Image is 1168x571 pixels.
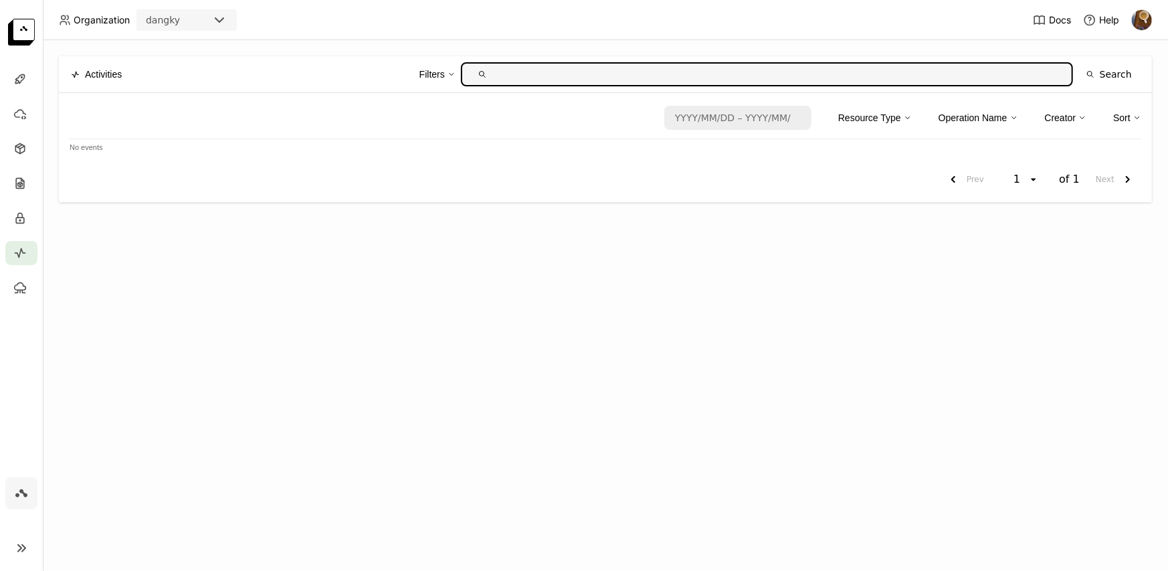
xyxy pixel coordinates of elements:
[181,14,183,27] input: Selected dangky.
[1059,173,1080,186] span: of 1
[8,19,35,46] img: logo
[939,110,1007,125] div: Operation Name
[939,104,1018,132] div: Operation Name
[1113,110,1131,125] div: Sort
[419,67,445,82] div: Filters
[419,60,456,88] div: Filters
[1132,10,1152,30] img: Dang Ky
[1090,167,1141,191] button: next page. current page 1 of 1
[146,13,180,27] div: dangky
[1028,174,1039,185] svg: open
[940,167,989,191] button: previous page. current page 1 of 1
[1113,104,1141,132] div: Sort
[838,104,912,132] div: Resource Type
[85,67,122,82] span: Activities
[1078,62,1140,86] button: Search
[838,110,901,125] div: Resource Type
[1009,173,1028,186] div: 1
[70,143,103,151] span: No events
[74,14,130,26] span: Organization
[1033,13,1071,27] a: Docs
[1045,104,1087,132] div: Creator
[1049,14,1071,26] span: Docs
[1099,14,1119,26] span: Help
[1045,110,1076,125] div: Creator
[1083,13,1119,27] div: Help
[666,107,801,129] input: Select a date range.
